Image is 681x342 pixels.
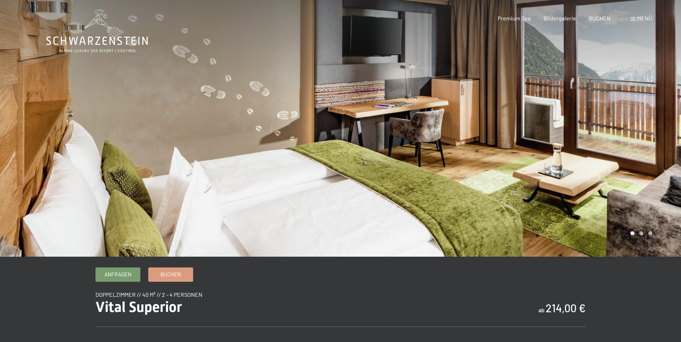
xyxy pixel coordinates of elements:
[544,15,576,22] a: Bildergalerie
[160,271,181,278] span: Buchen
[95,299,182,315] span: Vital Superior
[104,271,131,278] span: Anfragen
[149,268,193,281] a: Buchen
[538,307,545,313] span: ab
[637,15,652,22] span: Menü
[96,268,140,281] a: Anfragen
[589,15,611,22] a: BUCHEN
[498,15,531,22] a: Premium Spa
[95,291,202,298] span: Doppelzimmer // 40 m² // 2 - 4 Personen
[546,301,586,314] b: 214,00 €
